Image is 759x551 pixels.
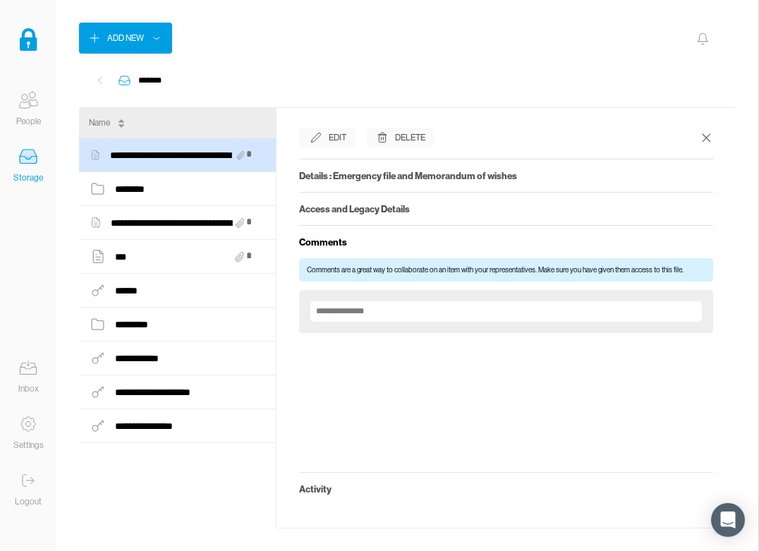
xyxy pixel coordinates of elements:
[299,203,713,214] h5: Access and Legacy Details
[367,128,434,147] button: Delete
[13,171,43,185] div: Storage
[18,382,39,396] div: Inbox
[15,495,42,509] div: Logout
[299,170,713,181] h5: Details : Emergency file and Memorandum of wishes
[107,31,144,45] div: Add New
[299,258,713,281] div: Comments are a great way to collaborate on an item with your representatives. Make sure you have ...
[16,114,41,128] div: People
[395,131,425,145] div: Delete
[89,116,110,130] div: Name
[299,128,356,147] button: Edit
[79,23,172,54] button: Add New
[299,483,713,495] h5: Activity
[711,503,745,537] div: Open Intercom Messenger
[13,438,44,452] div: Settings
[299,236,713,248] h5: Comments
[329,131,346,145] div: Edit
